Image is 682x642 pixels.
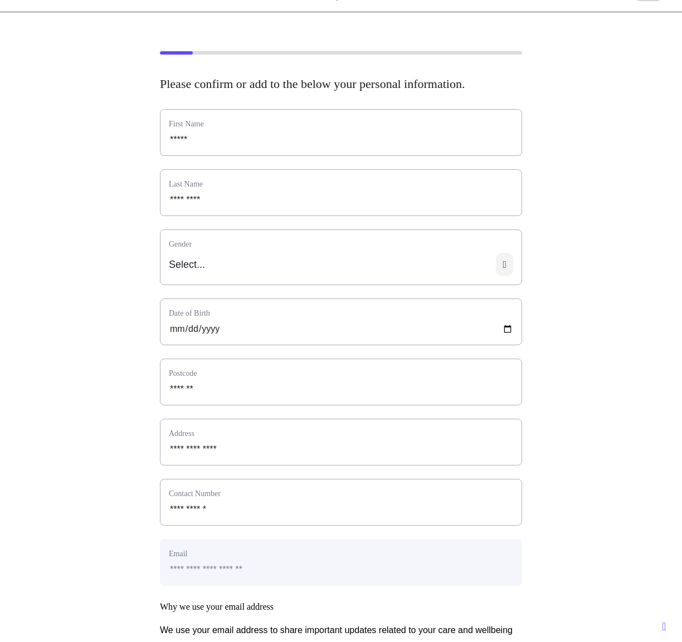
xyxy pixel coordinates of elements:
label: Gender [169,238,513,250]
label: Email [169,548,513,560]
label: First Name [169,118,513,130]
label: Last Name [169,178,513,190]
span: Select... [169,257,205,272]
label: Address [169,428,513,439]
p: We use your email address to share important updates related to your care and wellbeing [160,624,522,637]
label: Date of Birth [169,307,513,319]
label: Postcode [169,367,513,379]
h3: Why we use your email address [160,601,522,612]
label: Contact Number [169,488,513,499]
h2: Please confirm or add to the below your personal information. [160,77,522,91]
